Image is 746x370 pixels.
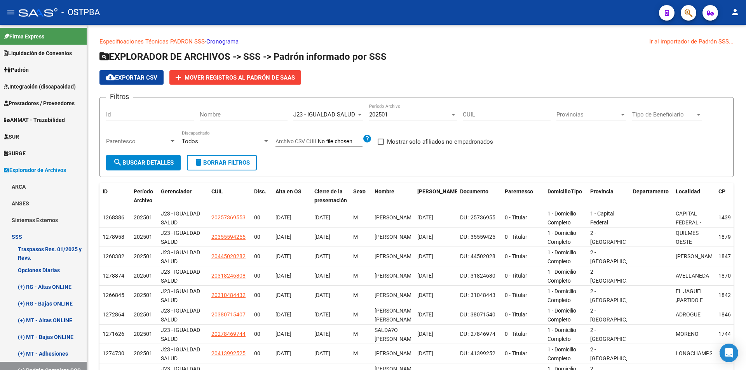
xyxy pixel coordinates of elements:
[718,213,736,222] div: 1439
[353,311,358,318] span: M
[633,188,669,195] span: Departamento
[113,158,122,167] mat-icon: search
[676,230,699,245] span: QUILMES OESTE
[4,99,75,108] span: Prestadores / Proveedores
[4,149,26,158] span: SURGE
[649,37,734,46] div: Ir al importador de Padrón SSS...
[718,349,736,358] div: 1854
[182,138,198,145] span: Todos
[547,269,576,284] span: 1 - Domicilio Completo
[6,7,16,17] mat-icon: menu
[590,269,643,284] span: 2 - [GEOGRAPHIC_DATA]
[718,310,736,319] div: 1846
[632,111,695,118] span: Tipo de Beneficiario
[134,292,152,298] span: 202501
[505,273,527,279] span: 0 - Titular
[4,82,76,91] span: Integración (discapacidad)
[275,253,291,259] span: [DATE]
[460,292,495,298] span: DU : 31048443
[505,214,527,221] span: 0 - Titular
[275,292,291,298] span: [DATE]
[460,234,495,240] span: DU : 35559425
[547,288,576,303] span: 1 - Domicilio Completo
[353,273,358,279] span: M
[718,252,736,261] div: 1847
[211,292,246,298] span: 20310484432
[208,183,251,209] datatable-header-cell: CUIL
[314,188,347,203] span: Cierre de la presentación
[275,214,291,221] span: [DATE]
[505,188,533,195] span: Parentesco
[4,116,65,124] span: ANMAT - Trazabilidad
[158,183,208,209] datatable-header-cell: Gerenciador
[103,188,108,195] span: ID
[414,183,457,209] datatable-header-cell: Fecha Nac.
[375,234,416,240] span: [PERSON_NAME]
[134,331,152,337] span: 202501
[314,311,330,318] span: [DATE]
[134,214,152,221] span: 202501
[505,350,527,356] span: 0 - Titular
[590,210,614,226] span: 1 - Capital Federal
[99,70,164,85] button: Exportar CSV
[547,210,576,226] span: 1 - Domicilio Completo
[4,49,72,57] span: Liquidación de Convenios
[314,234,330,240] span: [DATE]
[254,330,269,339] div: 00
[547,230,576,245] span: 1 - Domicilio Completo
[417,331,433,337] span: [DATE]
[275,188,302,195] span: Alta en OS
[715,183,739,209] datatable-header-cell: CP
[353,234,358,240] span: M
[375,307,416,323] span: [PERSON_NAME] [PERSON_NAME]
[556,111,619,118] span: Provincias
[99,183,131,209] datatable-header-cell: ID
[547,327,576,342] span: 1 - Domicilio Completo
[505,253,527,259] span: 0 - Titular
[211,214,246,221] span: 20257369553
[460,273,495,279] span: DU : 31824680
[4,166,66,174] span: Explorador de Archivos
[194,159,250,166] span: Borrar Filtros
[547,346,576,361] span: 1 - Domicilio Completo
[547,307,576,323] span: 1 - Domicilio Completo
[61,4,100,21] span: - OSTPBA
[460,350,495,356] span: DU : 41399252
[134,253,152,259] span: 202501
[353,188,366,195] span: Sexo
[275,234,291,240] span: [DATE]
[417,253,433,259] span: [DATE]
[590,327,643,342] span: 2 - [GEOGRAPHIC_DATA]
[314,253,330,259] span: [DATE]
[547,188,582,195] span: DomicilioTipo
[161,269,200,284] span: J23 - IGUALDAD SALUD
[630,183,673,209] datatable-header-cell: Departamento
[460,188,488,195] span: Documento
[103,311,124,318] span: 1272864
[99,51,387,62] span: EXPLORADOR DE ARCHIVOS -> SSS -> Padrón informado por SSS
[275,331,291,337] span: [DATE]
[387,137,493,146] span: Mostrar solo afiliados no empadronados
[375,327,416,342] span: SALDA?O [PERSON_NAME]
[106,74,157,81] span: Exportar CSV
[275,350,291,356] span: [DATE]
[369,111,388,118] span: 202501
[4,66,29,74] span: Padrón
[106,155,181,170] button: Buscar Detalles
[371,183,414,209] datatable-header-cell: Nombre
[103,234,124,240] span: 1278958
[505,331,527,337] span: 0 - Titular
[211,311,246,318] span: 20380715407
[547,249,576,264] span: 1 - Domicilio Completo
[254,233,269,241] div: 00
[676,273,709,279] span: AVELLANEDA
[314,273,330,279] span: [DATE]
[417,234,433,240] span: [DATE]
[254,188,266,195] span: Disc.
[718,271,736,280] div: 1870
[505,292,527,298] span: 0 - Titular
[587,183,630,209] datatable-header-cell: Provincia
[161,188,192,195] span: Gerenciador
[676,253,717,259] span: [PERSON_NAME]
[4,32,44,41] span: Firma Express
